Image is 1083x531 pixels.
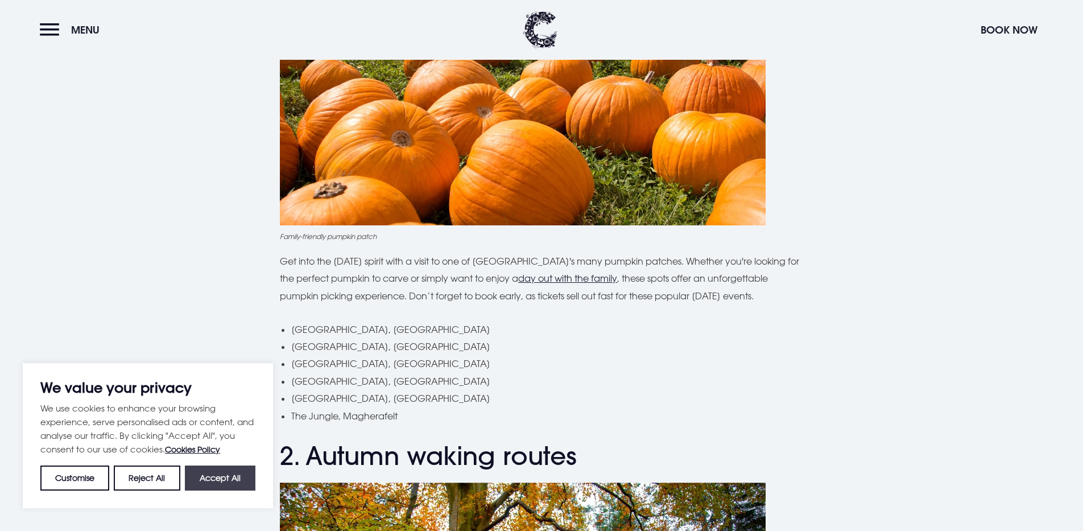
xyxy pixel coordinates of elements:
p: Get into the [DATE] spirit with a visit to one of [GEOGRAPHIC_DATA]'s many pumpkin patches. Wheth... [280,253,803,304]
li: [GEOGRAPHIC_DATA], [GEOGRAPHIC_DATA] [291,390,803,407]
figcaption: Family-friendly pumpkin patch [280,231,803,241]
li: [GEOGRAPHIC_DATA], [GEOGRAPHIC_DATA] [291,321,803,338]
button: Book Now [975,18,1043,42]
p: We use cookies to enhance your browsing experience, serve personalised ads or content, and analys... [40,401,255,456]
a: day out with the family [518,273,617,284]
li: The Jungle, Magherafelt [291,407,803,425]
span: Menu [71,23,100,36]
button: Accept All [185,466,255,491]
li: [GEOGRAPHIC_DATA], [GEOGRAPHIC_DATA] [291,373,803,390]
li: [GEOGRAPHIC_DATA], [GEOGRAPHIC_DATA] [291,338,803,355]
div: We value your privacy [23,363,273,508]
button: Customise [40,466,109,491]
li: [GEOGRAPHIC_DATA], [GEOGRAPHIC_DATA] [291,355,803,372]
a: Cookies Policy [165,444,220,454]
img: Clandeboye Lodge [523,11,557,48]
button: Menu [40,18,105,42]
button: Reject All [114,466,180,491]
p: We value your privacy [40,381,255,394]
h2: 2. Autumn waking routes [280,441,803,471]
